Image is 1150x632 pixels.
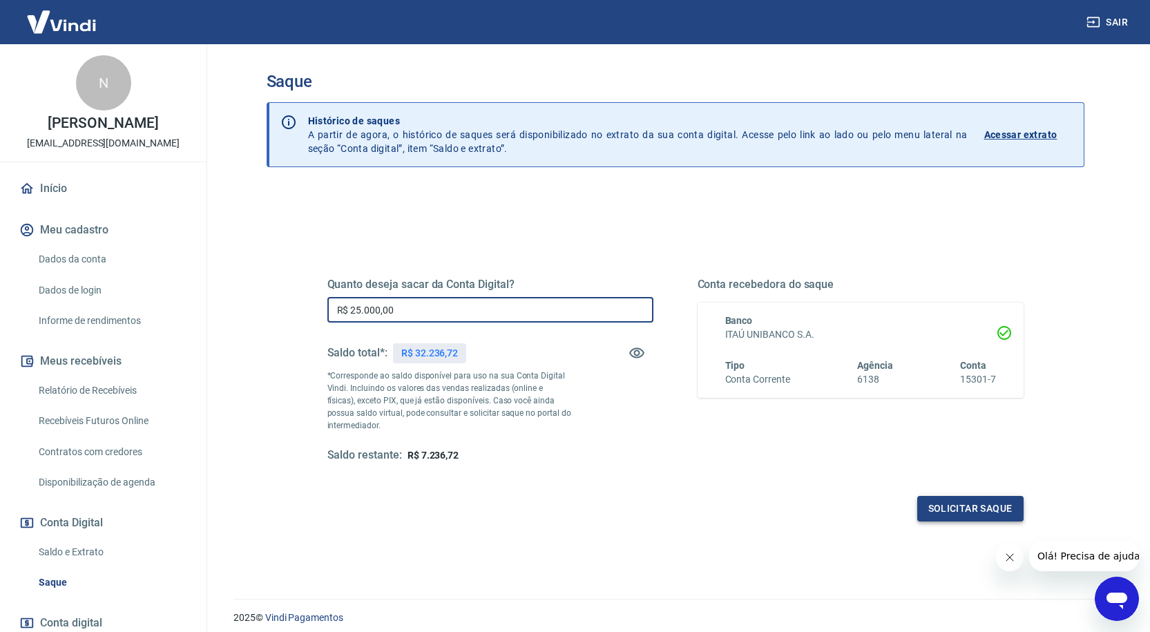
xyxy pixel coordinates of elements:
[33,538,190,566] a: Saldo e Extrato
[33,438,190,466] a: Contratos com credores
[960,372,996,387] h6: 15301-7
[327,448,402,463] h5: Saldo restante:
[996,544,1024,571] iframe: Fechar mensagem
[327,278,653,291] h5: Quanto deseja sacar da Conta Digital?
[33,407,190,435] a: Recebíveis Futuros Online
[857,360,893,371] span: Agência
[17,346,190,376] button: Meus recebíveis
[33,307,190,335] a: Informe de rendimentos
[17,173,190,204] a: Início
[308,114,968,155] p: A partir de agora, o histórico de saques será disponibilizado no extrato da sua conta digital. Ac...
[17,508,190,538] button: Conta Digital
[33,568,190,597] a: Saque
[48,116,158,131] p: [PERSON_NAME]
[408,450,459,461] span: R$ 7.236,72
[8,10,116,21] span: Olá! Precisa de ajuda?
[984,128,1057,142] p: Acessar extrato
[267,72,1084,91] h3: Saque
[1095,577,1139,621] iframe: Botão para abrir a janela de mensagens
[17,215,190,245] button: Meu cadastro
[857,372,893,387] h6: 6138
[76,55,131,111] div: N
[725,372,790,387] h6: Conta Corrente
[1029,541,1139,571] iframe: Mensagem da empresa
[698,278,1024,291] h5: Conta recebedora do saque
[33,245,190,274] a: Dados da conta
[27,136,180,151] p: [EMAIL_ADDRESS][DOMAIN_NAME]
[327,346,387,360] h5: Saldo total*:
[308,114,968,128] p: Histórico de saques
[401,346,458,361] p: R$ 32.236,72
[233,611,1117,625] p: 2025 ©
[725,360,745,371] span: Tipo
[33,468,190,497] a: Disponibilização de agenda
[327,370,572,432] p: *Corresponde ao saldo disponível para uso na sua Conta Digital Vindi. Incluindo os valores das ve...
[17,1,106,43] img: Vindi
[960,360,986,371] span: Conta
[265,612,343,623] a: Vindi Pagamentos
[33,276,190,305] a: Dados de login
[1084,10,1133,35] button: Sair
[984,114,1073,155] a: Acessar extrato
[725,327,996,342] h6: ITAÚ UNIBANCO S.A.
[917,496,1024,521] button: Solicitar saque
[725,315,753,326] span: Banco
[33,376,190,405] a: Relatório de Recebíveis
